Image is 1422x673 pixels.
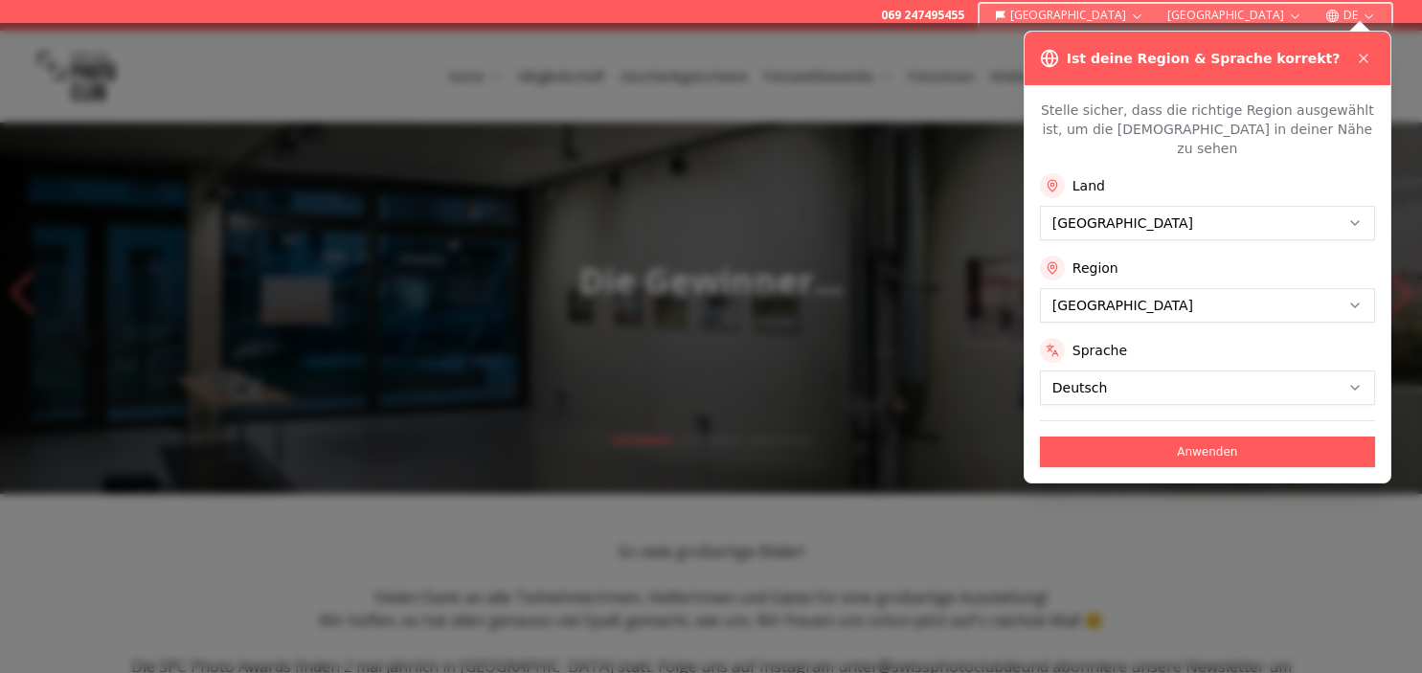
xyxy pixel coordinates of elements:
p: Stelle sicher, dass die richtige Region ausgewählt ist, um die [DEMOGRAPHIC_DATA] in deiner Nähe ... [1040,101,1375,158]
label: Region [1072,258,1118,278]
button: [GEOGRAPHIC_DATA] [1160,4,1310,27]
button: Anwenden [1040,437,1375,467]
button: DE [1318,4,1384,27]
label: Sprache [1072,341,1127,360]
label: Land [1072,176,1105,195]
h3: Ist deine Region & Sprache korrekt? [1067,49,1340,68]
button: [GEOGRAPHIC_DATA] [987,4,1153,27]
a: 069 247495455 [881,8,964,23]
